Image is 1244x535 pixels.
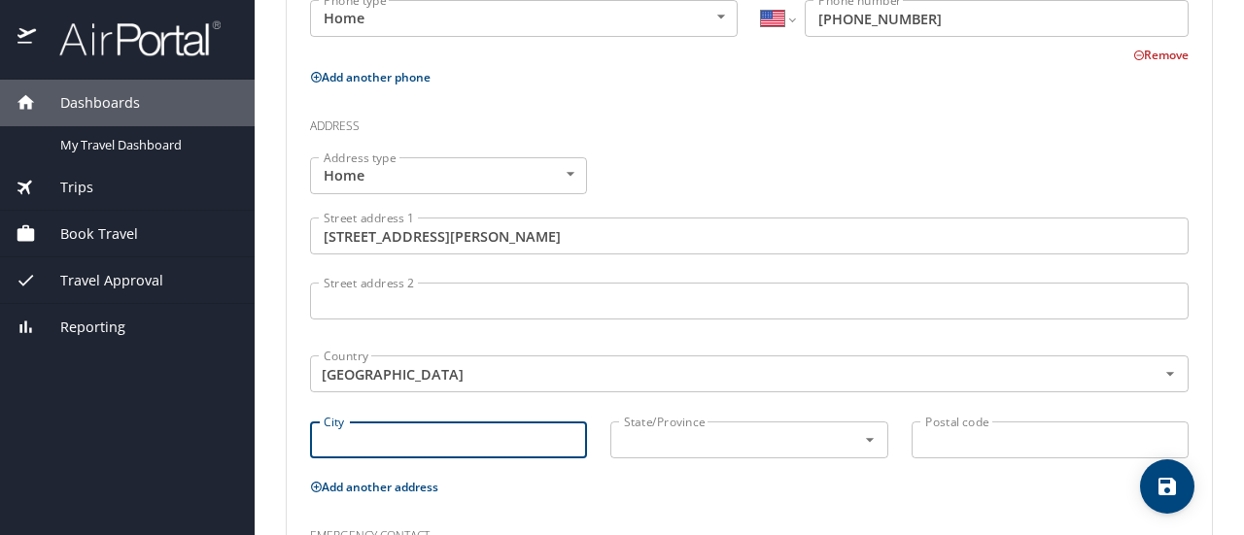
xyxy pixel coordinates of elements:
span: Trips [36,177,93,198]
button: Remove [1133,47,1189,63]
span: My Travel Dashboard [60,136,231,154]
h3: Address [310,105,1189,138]
span: Reporting [36,317,125,338]
span: Dashboards [36,92,140,114]
img: airportal-logo.png [38,19,221,57]
button: save [1140,459,1194,514]
img: icon-airportal.png [17,19,38,57]
button: Open [858,428,881,451]
span: Book Travel [36,223,138,245]
button: Add another address [310,479,438,495]
div: Home [310,157,587,194]
span: Travel Approval [36,270,163,291]
button: Open [1158,362,1182,385]
button: Add another phone [310,69,431,85]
